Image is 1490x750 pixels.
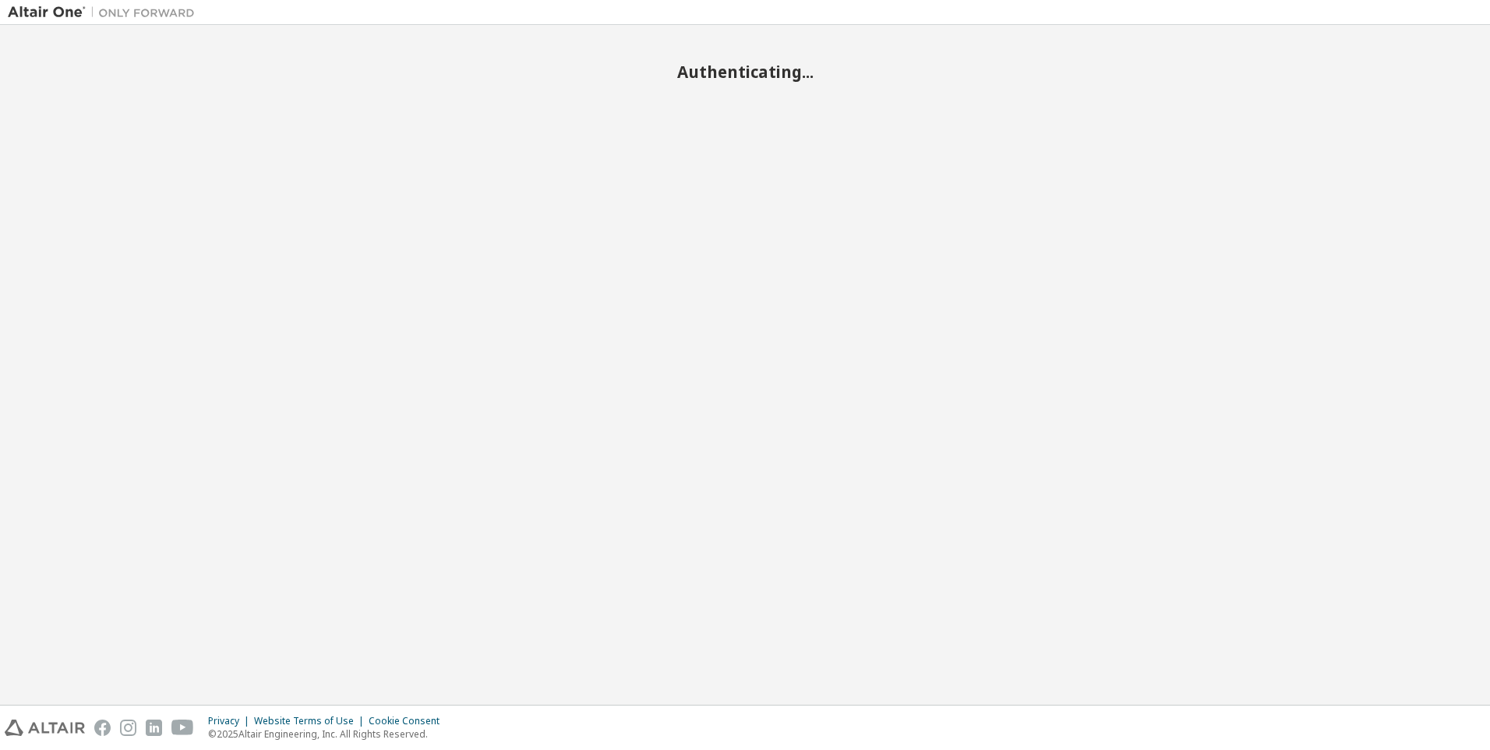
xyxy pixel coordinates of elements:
[120,720,136,736] img: instagram.svg
[369,715,449,727] div: Cookie Consent
[208,715,254,727] div: Privacy
[8,5,203,20] img: Altair One
[254,715,369,727] div: Website Terms of Use
[8,62,1482,82] h2: Authenticating...
[94,720,111,736] img: facebook.svg
[171,720,194,736] img: youtube.svg
[146,720,162,736] img: linkedin.svg
[208,727,449,741] p: © 2025 Altair Engineering, Inc. All Rights Reserved.
[5,720,85,736] img: altair_logo.svg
